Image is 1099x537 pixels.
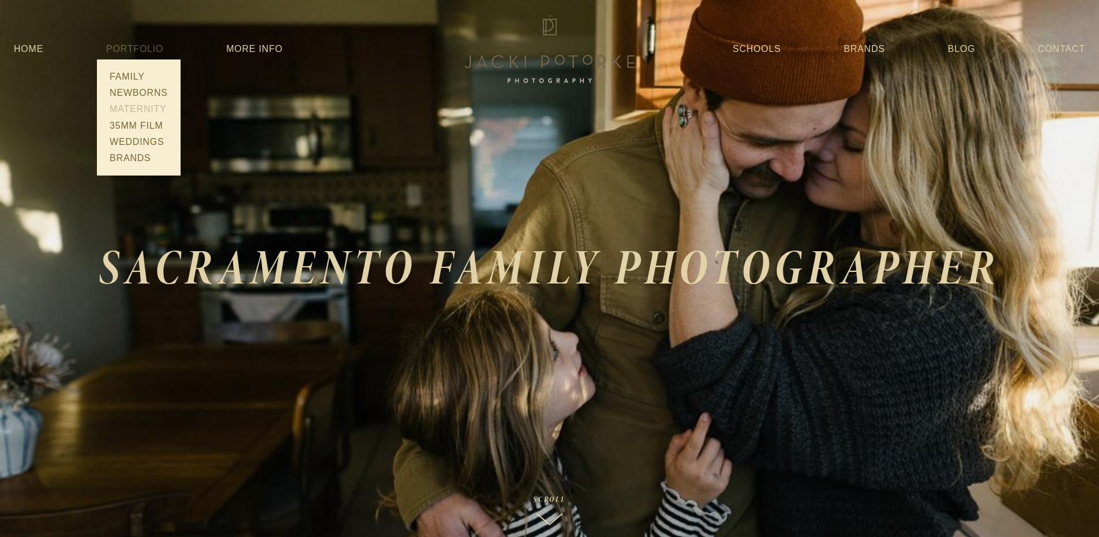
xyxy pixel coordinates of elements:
[457,12,642,86] img: Jacki Potorke Sacramento Family Photographer
[106,118,171,134] a: 35mm Film
[106,69,171,85] a: Family
[99,233,1000,300] em: SACRAMENTO FAMILY PHOTOGRAPHER
[106,150,171,166] a: Brands
[106,44,163,54] a: Portfolio
[533,495,566,504] div: Scroll
[106,85,171,101] a: Newborns
[733,39,781,59] a: Schools
[226,39,283,59] a: More Info
[106,101,171,117] a: Maternity
[844,39,885,59] a: Brands
[948,39,976,59] a: Blog
[14,39,43,59] a: Home
[1038,39,1085,59] a: Contact
[106,134,171,150] a: Weddings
